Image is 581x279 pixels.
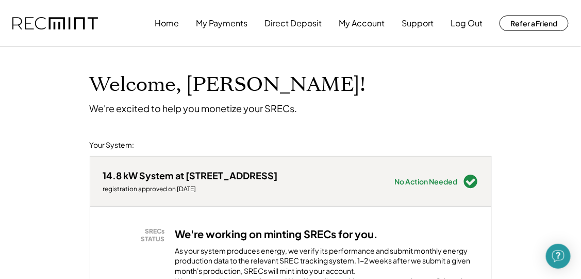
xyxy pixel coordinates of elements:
button: My Payments [196,13,247,34]
div: Open Intercom Messenger [546,244,571,269]
button: Home [155,13,179,34]
div: 14.8 kW System at [STREET_ADDRESS] [103,169,278,181]
div: registration approved on [DATE] [103,185,278,193]
button: Refer a Friend [500,16,569,31]
img: recmint-logotype%403x.png [12,17,98,30]
button: Support [402,13,434,34]
h1: Welcome, [PERSON_NAME]! [90,73,366,97]
div: No Action Needed [395,178,458,185]
button: Direct Deposit [264,13,322,34]
div: Your System: [90,140,135,150]
div: We're excited to help you monetize your SRECs. [90,102,297,114]
button: My Account [339,13,385,34]
div: SRECs STATUS [108,227,165,243]
h3: We're working on minting SRECs for you. [175,227,378,241]
button: Log Out [451,13,483,34]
